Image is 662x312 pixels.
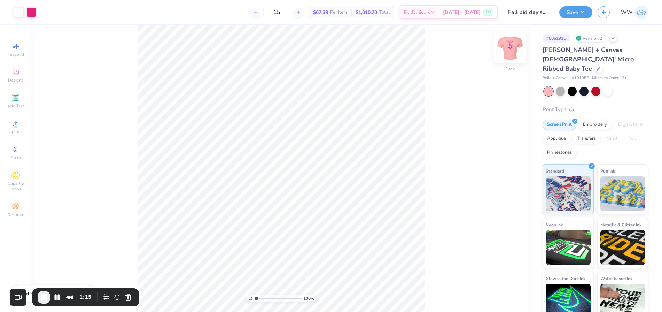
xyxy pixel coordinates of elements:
span: WW [621,8,633,16]
span: Neon Ink [546,221,563,228]
div: Print Type [543,106,648,114]
span: Est. Delivery [404,9,430,16]
span: Per Item [330,9,347,16]
span: Puff Ink [600,167,615,175]
img: Metallic & Glitter Ink [600,230,645,265]
img: Standard [546,176,591,211]
div: Applique [543,134,570,144]
div: Back [506,66,515,72]
span: Metallic & Glitter Ink [600,221,641,228]
span: Designs [8,77,23,83]
span: $67.38 [313,9,328,16]
span: Water based Ink [600,275,632,282]
div: Embroidery [578,120,612,130]
input: Untitled Design [503,5,554,19]
span: Image AI [8,52,24,57]
span: 100 % [303,295,314,302]
span: Upload [9,129,23,135]
span: Glow in the Dark Ink [546,275,585,282]
span: Minimum Order: 12 + [592,75,627,81]
button: Save [559,6,592,18]
input: – – [263,6,290,18]
span: Bella + Canvas [543,75,568,81]
span: [PERSON_NAME] + Canvas [DEMOGRAPHIC_DATA]' Micro Ribbed Baby Tee [543,46,634,73]
span: Greek [10,155,21,160]
span: Clipart & logos [3,181,28,192]
span: FREE [485,10,492,15]
span: Add Text [7,103,24,109]
a: WW [621,6,648,19]
div: Foil [624,134,640,144]
div: Revision 2 [574,34,606,43]
div: # 506191D [543,34,570,43]
span: $1,010.70 [356,9,377,16]
span: [DATE] - [DATE] [443,9,481,16]
img: Neon Ink [546,230,591,265]
img: Wiro Wink [634,6,648,19]
span: # 1010BE [572,75,589,81]
div: Vinyl [602,134,622,144]
span: Decorate [7,212,24,218]
div: Transfers [573,134,600,144]
span: Total [379,9,390,16]
span: Standard [546,167,564,175]
div: Rhinestones [543,147,576,158]
img: Back [496,33,524,61]
img: Puff Ink [600,176,645,211]
div: Digital Print [614,120,647,130]
div: Screen Print [543,120,576,130]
